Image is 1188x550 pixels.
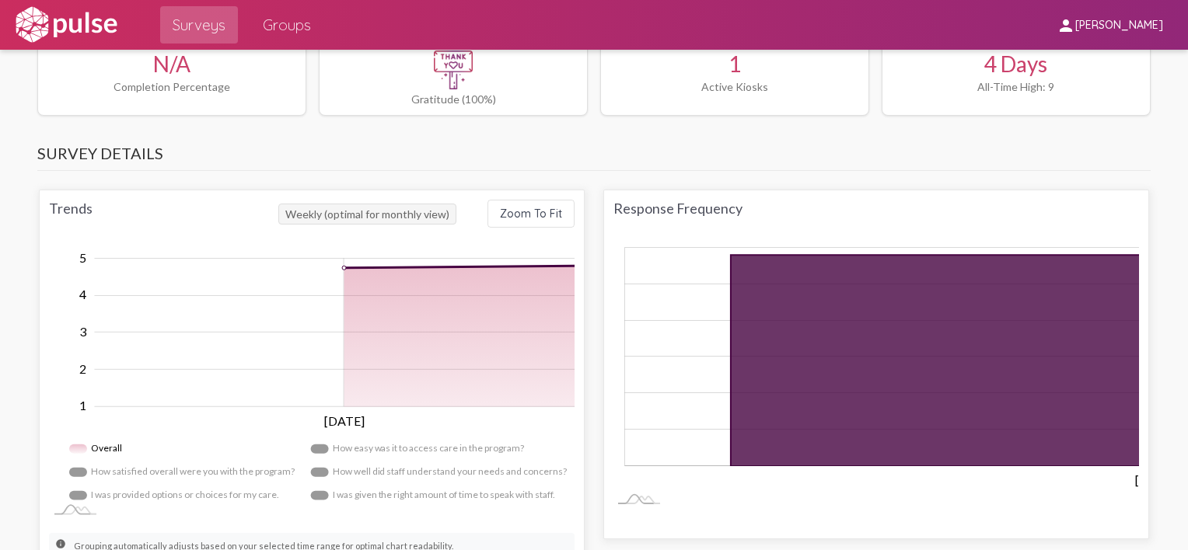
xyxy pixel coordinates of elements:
[263,11,311,39] span: Groups
[69,437,125,461] g: Overall
[69,461,295,484] g: How satisfied overall were you with the program?
[69,437,1118,507] g: Legend
[613,200,1139,217] div: Response Frequency
[329,92,578,106] div: Gratitude (100%)
[610,50,859,77] div: 1
[500,207,562,221] span: Zoom To Fit
[278,204,456,225] span: Weekly (optimal for monthly view)
[1075,19,1163,33] span: [PERSON_NAME]
[1044,10,1176,39] button: [PERSON_NAME]
[610,80,859,93] div: Active Kiosks
[160,6,238,44] a: Surveys
[892,50,1141,77] div: 4 Days
[892,80,1141,93] div: All-Time High: 9
[311,437,526,461] g: How easy was it to access care in the program?
[250,6,323,44] a: Groups
[311,461,568,484] g: How well did staff understand your needs and concerns?
[79,398,86,412] tspan: 1
[1057,16,1075,35] mat-icon: person
[324,413,365,428] tspan: [DATE]
[79,360,86,375] tspan: 2
[434,50,473,89] img: Gratitude
[79,324,87,339] tspan: 3
[173,11,225,39] span: Surveys
[49,200,278,228] div: Trends
[47,50,296,77] div: N/A
[12,5,120,44] img: white-logo.svg
[1135,472,1176,487] tspan: [DATE]
[69,484,279,507] g: I was provided options or choices for my care.
[47,80,296,93] div: Completion Percentage
[37,144,1151,171] h3: Survey Details
[487,200,575,228] button: Zoom To Fit
[79,249,86,264] tspan: 5
[79,287,86,301] tspan: 4
[311,484,559,507] g: I was given the right amount of time to speak with staff.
